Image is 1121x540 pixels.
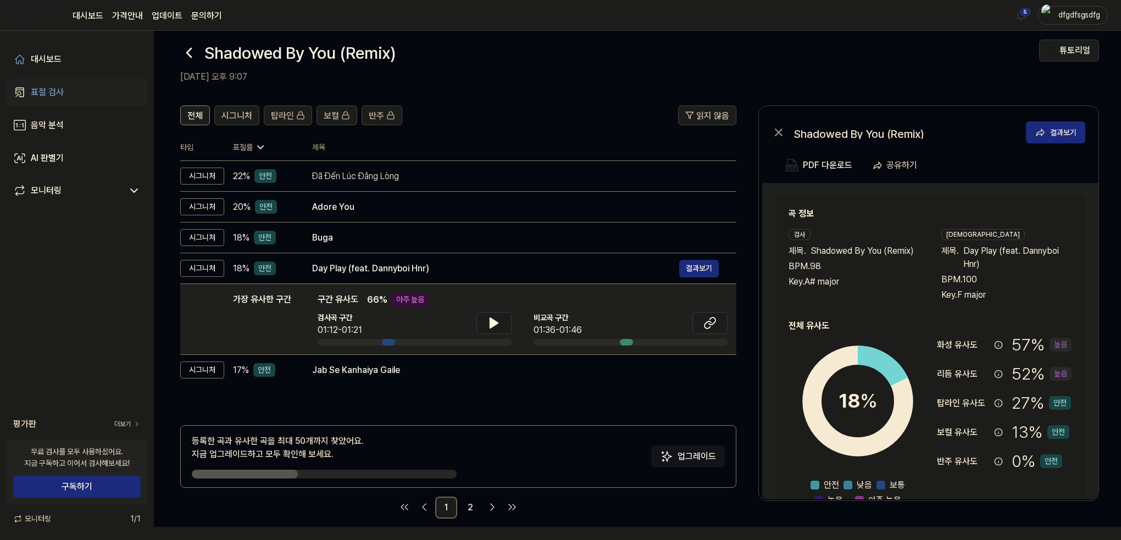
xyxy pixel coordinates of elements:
span: 구간 유사도 [318,293,358,307]
a: 더보기 [114,419,141,429]
span: 낮음 [857,478,872,492]
div: Day Play (feat. Dannyboi Hnr) [312,262,679,275]
span: 18 % [233,231,249,244]
button: 알림5 [1012,7,1030,24]
span: 탑라인 [271,109,294,123]
button: 구독하기 [13,476,141,498]
div: 27 % [1012,391,1071,415]
a: Go to last page [503,498,521,516]
a: Go to first page [396,498,413,516]
h2: 곡 정보 [789,207,1072,220]
a: 표절 검사 [7,79,147,105]
div: 0 % [1012,449,1062,474]
span: Shadowed By You (Remix) [811,244,914,258]
a: 대시보드 [7,46,147,73]
div: 시그니처 [180,198,224,215]
div: Jab Se Kanhaiya Gaile [312,364,719,377]
img: PDF Download [785,159,798,172]
div: 화성 유사도 [937,338,990,352]
div: AI 판별기 [31,152,64,165]
h2: [DATE] 오후 9:07 [180,70,1039,83]
div: PDF 다운로드 [803,158,852,172]
div: 무료 검사를 모두 사용하셨어요. 지금 구독하고 이어서 검사해보세요! [24,446,130,469]
span: 전체 [187,109,203,123]
div: BPM. 98 [789,260,919,273]
a: AI 판별기 [7,145,147,171]
th: 제목 [312,134,736,160]
a: 가격안내 [112,9,143,23]
div: 모니터링 [31,184,62,197]
span: Day Play (feat. Dannyboi Hnr) [963,244,1072,271]
div: 음악 분석 [31,119,64,132]
a: 곡 정보검사제목.Shadowed By You (Remix)BPM.98Key.A# major[DEMOGRAPHIC_DATA]제목.Day Play (feat. Dannyboi H... [762,183,1098,499]
a: 1 [435,497,457,519]
div: 안전 [254,231,276,244]
span: 평가판 [13,417,36,431]
a: 업데이트 [152,9,182,23]
h1: Shadowed By You (Remix) [204,41,396,65]
span: 보통 [890,478,905,492]
div: Key. F major [941,288,1072,302]
div: 표절률 [233,142,295,153]
span: 66 % [367,293,387,307]
span: 높음 [828,494,843,507]
div: 안전 [253,363,275,377]
div: 등록한 곡과 유사한 곡을 최대 50개까지 찾았어요. 지금 업그레이드하고 모두 확인해 보세요. [192,435,364,461]
div: 표절 검사 [31,86,64,99]
div: 아주 높음 [392,293,429,307]
span: 17 % [233,364,249,377]
div: Shadowed By You (Remix) [794,126,1014,139]
div: 18 [839,386,878,416]
div: 01:12-01:21 [318,324,362,337]
button: 전체 [180,105,210,125]
div: 시그니처 [180,260,224,277]
div: BPM. 100 [941,273,1072,286]
div: 안전 [1049,396,1071,410]
div: 안전 [1040,454,1062,468]
div: 안전 [255,200,277,214]
div: 보컬 유사도 [937,426,990,439]
a: 음악 분석 [7,112,147,138]
button: profiledfgdfsgsdfg [1037,6,1108,25]
span: % [860,389,878,413]
div: [DEMOGRAPHIC_DATA] [941,229,1025,240]
button: 탑라인 [264,105,312,125]
span: 모니터링 [13,513,51,525]
img: Help [1048,46,1057,55]
span: 1 / 1 [130,513,141,525]
button: 결과보기 [1026,121,1085,143]
th: 타입 [180,134,224,161]
div: Buga [312,231,719,244]
div: 결과보기 [1050,126,1076,138]
button: 튜토리얼 [1039,40,1099,62]
span: 20 % [233,201,251,214]
a: 2 [459,497,481,519]
div: 검사 [789,229,811,240]
div: 13 % [1012,420,1069,444]
button: 반주 [362,105,402,125]
h2: 전체 유사도 [789,319,1072,332]
div: Key. A# major [789,275,919,288]
a: Go to next page [484,498,501,516]
nav: pagination [180,497,736,519]
button: 업그레이드 [651,446,725,467]
div: 01:36-01:46 [534,324,582,337]
button: 읽지 않음 [678,105,736,125]
div: 공유하기 [886,158,917,172]
img: 알림 [1014,9,1028,22]
button: 결과보기 [679,260,719,277]
a: 대시보드 [73,9,103,23]
div: 시그니처 [180,361,224,378]
div: Adore You [312,201,719,214]
div: 안전 [1047,425,1069,439]
span: 검사곡 구간 [318,312,362,324]
div: 가장 유사한 구간 [233,293,291,346]
div: 57 % [1012,332,1072,357]
div: 탑라인 유사도 [937,397,990,410]
span: 제목 . [789,244,806,258]
div: 5 [1020,8,1031,16]
a: 모니터링 [13,184,123,197]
